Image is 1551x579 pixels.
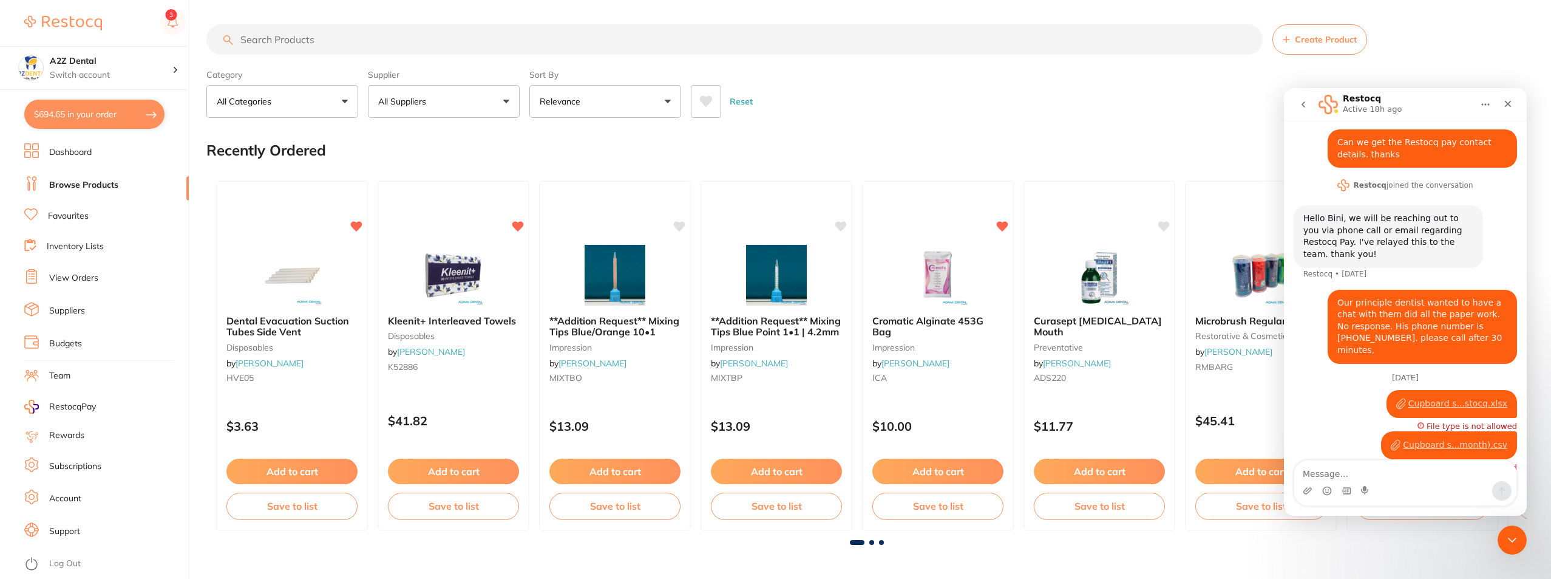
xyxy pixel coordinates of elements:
[388,346,465,357] span: by
[540,95,585,108] p: Relevance
[24,16,102,30] img: Restocq Logo
[872,343,1003,352] small: impression
[49,401,96,413] span: RestocqPay
[49,461,101,473] a: Subscriptions
[368,69,520,80] label: Supplier
[529,69,681,80] label: Sort By
[226,493,358,519] button: Save to list
[1034,373,1165,383] small: ADS220
[1034,358,1111,369] span: by
[1034,343,1165,352] small: preventative
[720,358,788,369] a: [PERSON_NAME]
[711,343,842,352] small: impression
[206,69,358,80] label: Category
[575,245,654,306] img: **Addition Request** Mixing Tips Blue/Orange 10•1
[1195,331,1326,341] small: restorative & cosmetic
[226,343,358,352] small: disposables
[711,373,842,383] small: MIXTBP
[872,493,1003,519] button: Save to list
[226,373,358,383] small: HVE05
[49,179,118,191] a: Browse Products
[24,555,185,574] button: Log Out
[19,56,43,80] img: A2Z Dental
[388,315,519,326] b: Kleenit+ Interleaved Towels
[737,245,816,306] img: **Addition Request** Mixing Tips Blue Point 1•1 | 4.2mm
[872,358,949,369] span: by
[397,346,465,357] a: [PERSON_NAME]
[226,358,304,369] span: by
[206,85,358,118] button: All Categories
[49,493,81,505] a: Account
[1043,358,1111,369] a: [PERSON_NAME]
[1034,493,1165,519] button: Save to list
[24,400,39,414] img: RestocqPay
[558,358,626,369] a: [PERSON_NAME]
[24,9,102,37] a: Restocq Logo
[1221,245,1300,306] img: Microbrush Regular 2.0mm
[872,459,1003,484] button: Add to cart
[726,85,756,118] button: Reset
[49,146,92,159] a: Dashboard
[24,400,96,414] a: RestocqPay
[1034,315,1165,338] b: Curasept Chlorhexidine Mouth
[1295,35,1357,44] span: Create Product
[711,493,842,519] button: Save to list
[872,373,1003,383] small: ICA
[414,245,493,306] img: Kleenit+ Interleaved Towels
[49,558,81,570] a: Log Out
[49,526,80,538] a: Support
[236,358,304,369] a: [PERSON_NAME]
[49,272,98,284] a: View Orders
[226,419,358,433] p: $3.63
[1034,459,1165,484] button: Add to cart
[549,493,680,519] button: Save to list
[388,331,519,341] small: disposables
[1034,419,1165,433] p: $11.77
[549,459,680,484] button: Add to cart
[378,95,431,108] p: All Suppliers
[206,24,1263,55] input: Search Products
[549,315,680,338] b: **Addition Request** Mixing Tips Blue/Orange 10•1
[206,142,326,159] h2: Recently Ordered
[1498,526,1527,555] iframe: Intercom live chat
[529,85,681,118] button: Relevance
[1195,362,1326,372] small: RMBARG
[388,414,519,428] p: $41.82
[50,55,172,67] h4: A2Z Dental
[1284,88,1527,516] iframe: Intercom live chat
[49,338,82,350] a: Budgets
[217,95,276,108] p: All Categories
[47,241,104,253] a: Inventory Lists
[49,370,70,382] a: Team
[1204,346,1272,357] a: [PERSON_NAME]
[48,210,89,222] a: Favourites
[881,358,949,369] a: [PERSON_NAME]
[1272,24,1367,55] button: Create Product
[711,459,842,484] button: Add to cart
[1195,346,1272,357] span: by
[872,419,1003,433] p: $10.00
